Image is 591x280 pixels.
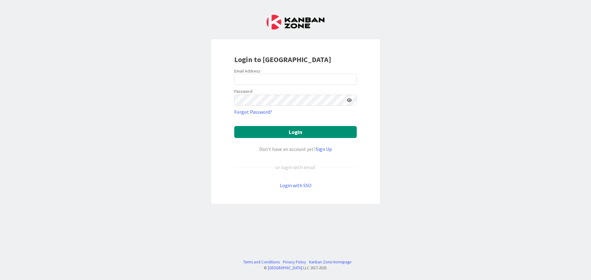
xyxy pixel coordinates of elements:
[234,108,272,116] a: Forgot Password?
[243,259,280,265] a: Terms and Conditions
[316,146,332,152] a: Sign Up
[280,182,312,188] a: Login with SSO
[234,88,252,95] label: Password
[234,145,357,153] div: Don’t have an account yet?
[234,126,357,138] button: Login
[268,265,302,270] a: [GEOGRAPHIC_DATA]
[267,15,324,30] img: Kanban Zone
[234,55,331,64] b: Login to [GEOGRAPHIC_DATA]
[240,265,351,271] div: © LLC 2017- 2025 .
[309,259,351,265] a: Kanban Zone Homepage
[283,259,306,265] a: Privacy Policy
[274,164,317,171] div: or login with email
[234,68,260,74] label: Email Address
